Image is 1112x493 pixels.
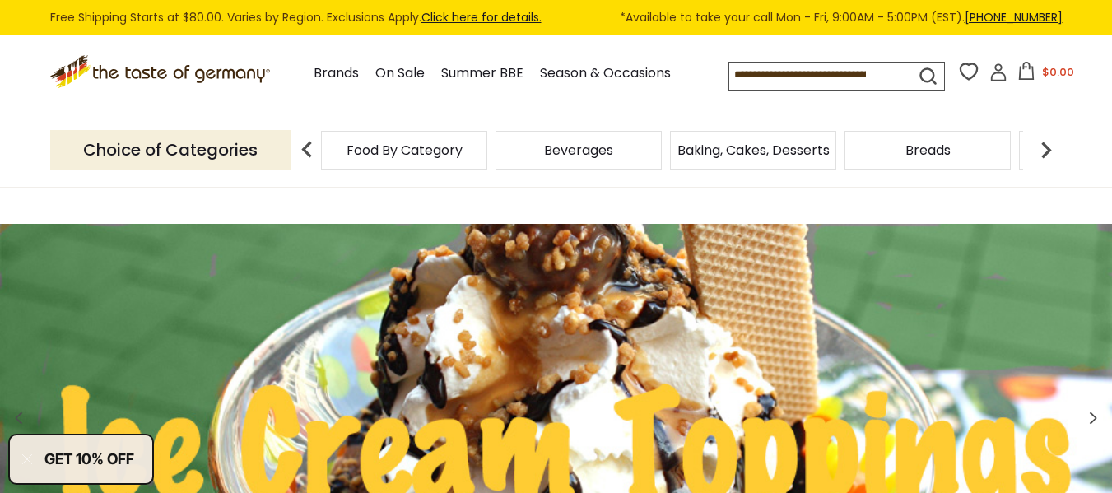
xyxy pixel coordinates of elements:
a: Breads [905,144,951,156]
img: next arrow [1030,133,1063,166]
span: *Available to take your call Mon - Fri, 9:00AM - 5:00PM (EST). [620,8,1063,27]
button: $0.00 [1011,62,1081,86]
div: Free Shipping Starts at $80.00. Varies by Region. Exclusions Apply. [50,8,1063,27]
span: $0.00 [1042,64,1074,80]
p: Choice of Categories [50,130,291,170]
a: Beverages [544,144,613,156]
a: Click here for details. [421,9,542,26]
a: [PHONE_NUMBER] [965,9,1063,26]
img: previous arrow [291,133,323,166]
a: Baking, Cakes, Desserts [677,144,830,156]
a: On Sale [375,63,425,85]
a: Summer BBE [441,63,523,85]
a: Season & Occasions [540,63,671,85]
a: Brands [314,63,359,85]
a: Food By Category [347,144,463,156]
